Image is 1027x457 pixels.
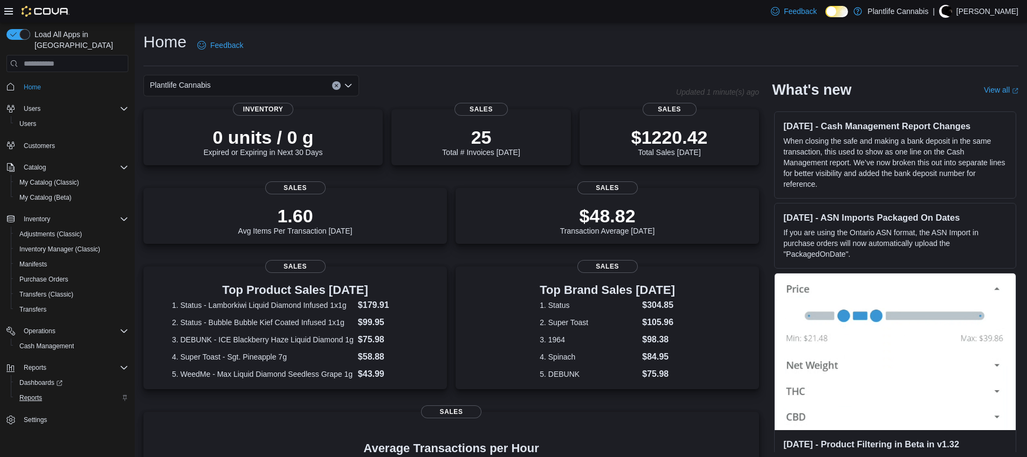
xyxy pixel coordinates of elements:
span: Inventory [19,213,128,226]
a: Cash Management [15,340,78,353]
span: Users [19,119,36,128]
span: Inventory Manager (Classic) [15,243,128,256]
button: Inventory [2,212,133,227]
a: Inventory Manager (Classic) [15,243,105,256]
h1: Home [143,31,187,53]
button: My Catalog (Classic) [11,175,133,190]
dt: 2. Status - Bubble Bubble Kief Coated Infused 1x1g [172,317,354,328]
span: Plantlife Cannabis [150,79,211,92]
span: Sales [265,260,326,273]
span: Settings [19,413,128,426]
button: Reports [11,390,133,405]
dt: 3. 1964 [540,334,638,345]
span: Users [15,117,128,130]
button: Customers [2,138,133,153]
dd: $98.38 [642,333,675,346]
span: Purchase Orders [15,273,128,286]
span: Sales [643,103,697,116]
dd: $179.91 [358,299,418,312]
span: Reports [24,363,46,372]
a: Adjustments (Classic) [15,228,86,241]
button: Operations [2,324,133,339]
span: Home [24,83,41,92]
h3: [DATE] - Product Filtering in Beta in v1.32 [783,439,1007,449]
a: Purchase Orders [15,273,73,286]
a: Customers [19,139,59,152]
span: Cash Management [15,340,128,353]
h3: Top Brand Sales [DATE] [540,284,675,297]
button: Settings [2,412,133,427]
a: Dashboards [15,376,67,389]
span: Transfers (Classic) [19,290,73,299]
dd: $84.95 [642,350,675,363]
a: Feedback [767,1,821,22]
div: Total # Invoices [DATE] [442,126,520,157]
dt: 4. Super Toast - Sgt. Pineapple 7g [172,351,354,362]
span: Purchase Orders [19,275,68,284]
dd: $304.85 [642,299,675,312]
span: Catalog [24,163,46,172]
span: Operations [19,325,128,338]
button: My Catalog (Beta) [11,190,133,205]
span: Manifests [15,258,128,271]
span: Inventory Manager (Classic) [19,245,100,254]
input: Dark Mode [825,6,848,17]
button: Reports [19,361,51,374]
a: View allExternal link [984,86,1018,94]
button: Users [19,102,45,115]
dd: $75.98 [358,333,418,346]
dd: $105.96 [642,316,675,329]
dt: 5. WeedMe - Max Liquid Diamond Seedless Grape 1g [172,369,354,379]
dd: $58.88 [358,350,418,363]
button: Adjustments (Classic) [11,227,133,242]
a: Transfers [15,303,51,316]
button: Catalog [19,161,50,174]
span: Feedback [784,6,817,17]
button: Purchase Orders [11,272,133,287]
a: My Catalog (Classic) [15,176,84,189]
span: Dashboards [19,378,63,387]
span: My Catalog (Classic) [19,178,79,187]
button: Clear input [332,81,341,90]
dt: 1. Status - Lamborkiwi Liquid Diamond Infused 1x1g [172,300,354,311]
span: Customers [19,139,128,152]
button: Transfers [11,302,133,317]
dt: 2. Super Toast [540,317,638,328]
p: When closing the safe and making a bank deposit in the same transaction, this used to show as one... [783,136,1007,189]
dt: 1. Status [540,300,638,311]
span: Transfers [19,305,46,314]
span: Reports [15,391,128,404]
dt: 3. DEBUNK - ICE Blackberry Haze Liquid Diamond 1g [172,334,354,345]
span: Settings [24,416,47,424]
button: Users [2,101,133,116]
span: Reports [19,361,128,374]
span: Manifests [19,260,47,269]
span: Adjustments (Classic) [19,230,82,238]
button: Inventory [19,213,54,226]
span: Reports [19,393,42,402]
nav: Complex example [6,74,128,455]
button: Open list of options [344,81,353,90]
span: Home [19,80,128,93]
p: 0 units / 0 g [204,126,323,148]
h4: Average Transactions per Hour [152,442,750,455]
a: Manifests [15,258,51,271]
span: My Catalog (Beta) [19,193,72,202]
button: Inventory Manager (Classic) [11,242,133,257]
span: Dark Mode [825,17,826,18]
button: Catalog [2,160,133,175]
div: Avg Items Per Transaction [DATE] [238,205,353,235]
p: 1.60 [238,205,353,227]
button: Users [11,116,133,131]
p: 25 [442,126,520,148]
a: Settings [19,413,51,426]
button: Transfers (Classic) [11,287,133,302]
span: Cash Management [19,342,74,350]
img: Cova [22,6,70,17]
p: [PERSON_NAME] [956,5,1018,18]
span: Sales [421,405,481,418]
p: | [933,5,935,18]
a: Dashboards [11,375,133,390]
p: Plantlife Cannabis [867,5,928,18]
p: $48.82 [560,205,655,227]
